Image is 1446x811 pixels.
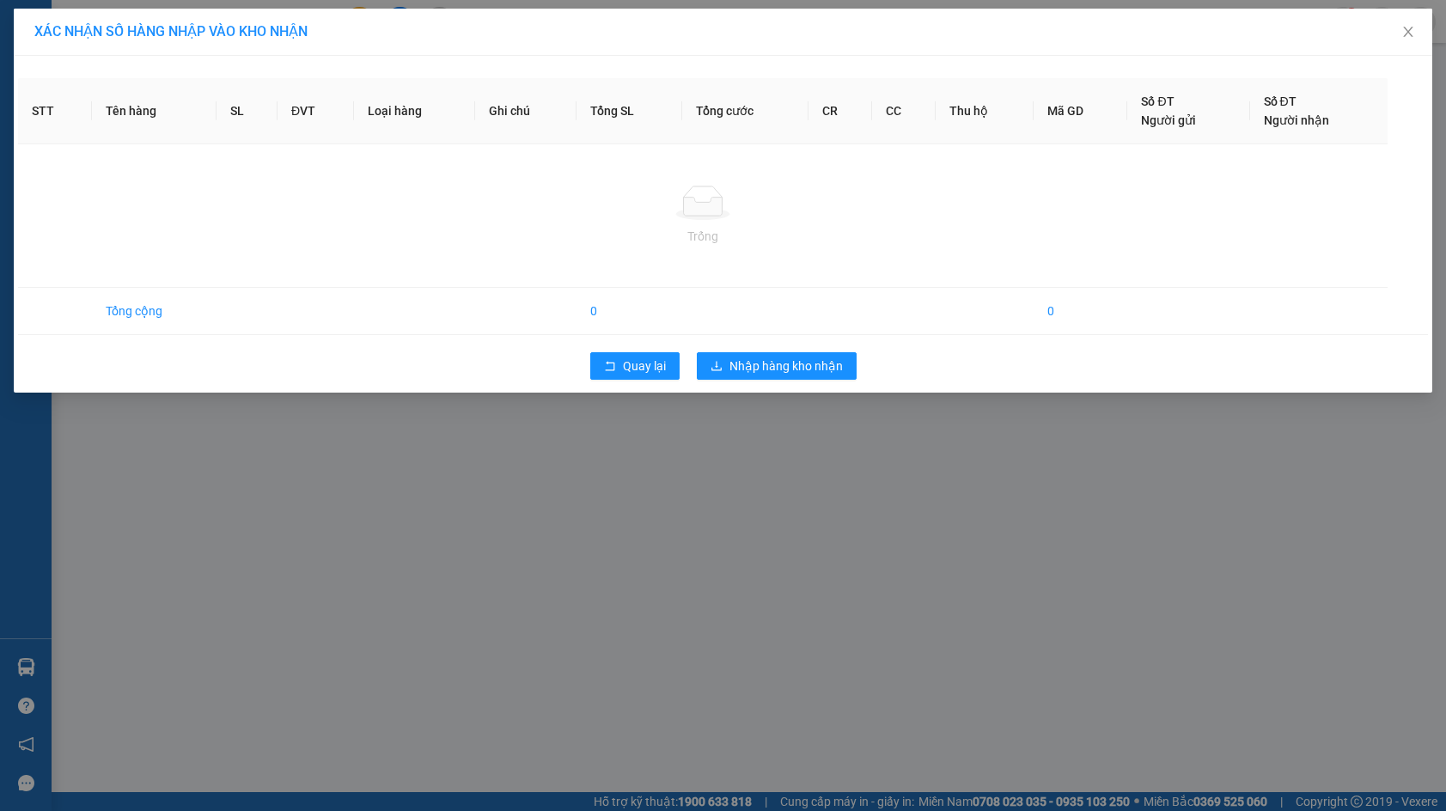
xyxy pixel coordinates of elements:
[32,227,1374,246] div: Trống
[1034,288,1128,335] td: 0
[697,352,857,380] button: downloadNhập hàng kho nhận
[1401,25,1415,39] span: close
[217,78,278,144] th: SL
[475,78,577,144] th: Ghi chú
[936,78,1034,144] th: Thu hộ
[623,357,666,375] span: Quay lại
[354,78,475,144] th: Loại hàng
[1264,95,1297,108] span: Số ĐT
[577,78,682,144] th: Tổng SL
[604,360,616,374] span: rollback
[590,352,680,380] button: rollbackQuay lại
[711,360,723,374] span: download
[1264,113,1329,127] span: Người nhận
[18,78,92,144] th: STT
[872,78,936,144] th: CC
[92,288,217,335] td: Tổng cộng
[34,23,308,40] span: XÁC NHẬN SỐ HÀNG NHẬP VÀO KHO NHẬN
[92,78,217,144] th: Tên hàng
[278,78,354,144] th: ĐVT
[729,357,843,375] span: Nhập hàng kho nhận
[1141,113,1196,127] span: Người gửi
[1141,95,1174,108] span: Số ĐT
[1034,78,1128,144] th: Mã GD
[577,288,682,335] td: 0
[808,78,872,144] th: CR
[1384,9,1432,57] button: Close
[682,78,808,144] th: Tổng cước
